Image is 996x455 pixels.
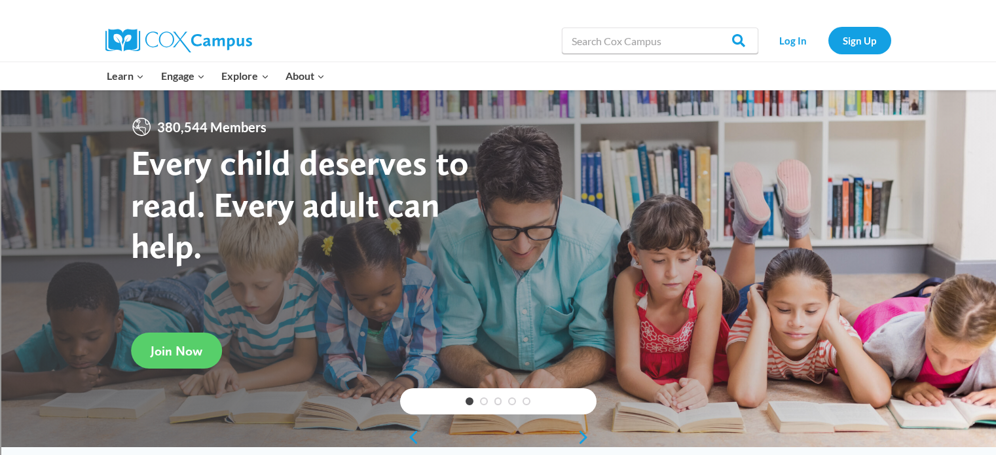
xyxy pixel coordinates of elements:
a: Log In [765,27,822,54]
span: About [286,67,325,84]
nav: Primary Navigation [99,62,333,90]
nav: Secondary Navigation [765,27,891,54]
span: Engage [161,67,205,84]
img: Cox Campus [105,29,252,52]
span: Explore [221,67,268,84]
span: Learn [107,67,144,84]
input: Search Cox Campus [562,27,758,54]
a: Sign Up [828,27,891,54]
